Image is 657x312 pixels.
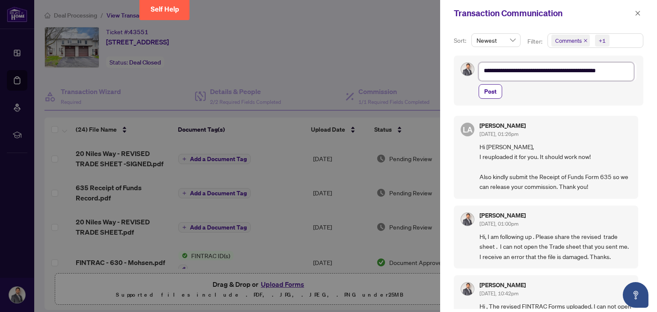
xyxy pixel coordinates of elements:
[555,36,582,45] span: Comments
[479,221,518,227] span: [DATE], 01:00pm
[454,36,468,45] p: Sort:
[583,38,588,43] span: close
[635,10,641,16] span: close
[479,232,631,262] span: Hi, I am following up . Please share the revised trade sheet . I can not open the Trade sheet tha...
[551,35,590,47] span: Comments
[479,282,526,288] h5: [PERSON_NAME]
[454,7,632,20] div: Transaction Communication
[623,282,648,308] button: Open asap
[479,131,518,137] span: [DATE], 01:26pm
[479,212,526,218] h5: [PERSON_NAME]
[151,5,179,13] span: Self Help
[527,37,544,46] p: Filter:
[479,142,631,192] span: Hi [PERSON_NAME], I reuploaded it for you. It should work now! Also kindly submit the Receipt of ...
[461,283,474,295] img: Profile Icon
[599,36,606,45] div: +1
[463,124,473,135] span: LA
[476,34,515,47] span: Newest
[461,213,474,226] img: Profile Icon
[479,123,526,129] h5: [PERSON_NAME]
[479,84,502,99] button: Post
[461,63,474,76] img: Profile Icon
[479,290,518,297] span: [DATE], 10:42pm
[484,85,497,98] span: Post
